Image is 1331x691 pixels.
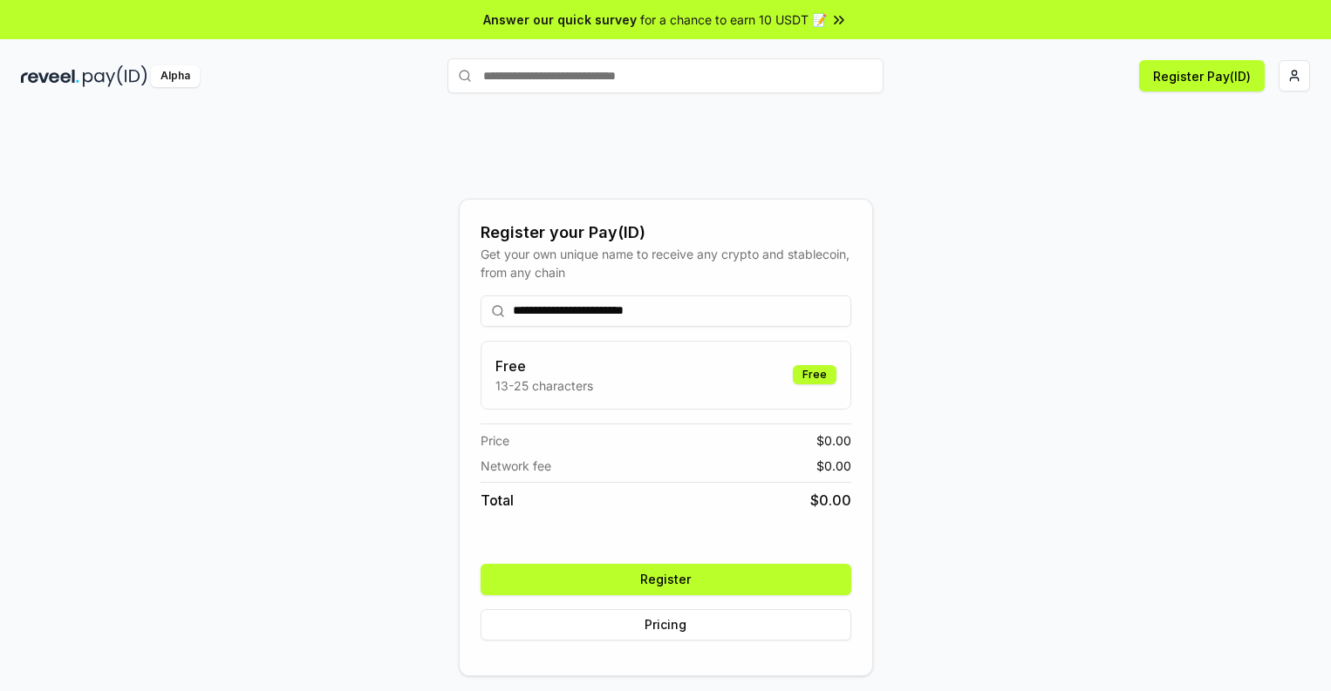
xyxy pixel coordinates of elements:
[816,431,851,450] span: $ 0.00
[483,10,637,29] span: Answer our quick survey
[481,490,514,511] span: Total
[481,457,551,475] span: Network fee
[481,220,851,245] div: Register your Pay(ID)
[1139,60,1265,91] button: Register Pay(ID)
[810,490,851,511] span: $ 0.00
[793,365,836,384] div: Free
[495,376,593,395] p: 13-25 characters
[481,609,851,640] button: Pricing
[640,10,827,29] span: for a chance to earn 10 USDT 📝
[83,65,147,87] img: pay_id
[481,564,851,595] button: Register
[481,431,509,450] span: Price
[151,65,200,87] div: Alpha
[481,245,851,281] div: Get your own unique name to receive any crypto and stablecoin, from any chain
[816,457,851,475] span: $ 0.00
[495,356,593,376] h3: Free
[21,65,79,87] img: reveel_dark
